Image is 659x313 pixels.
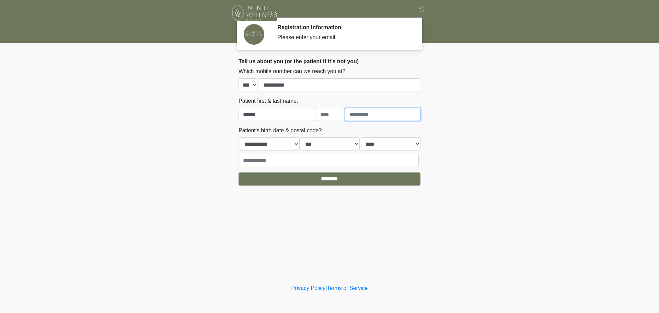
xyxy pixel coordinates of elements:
h2: Registration Information [277,24,410,31]
label: Patient first & last name: [239,97,298,105]
img: Agent Avatar [244,24,264,45]
img: Infinite Wellness Med Spa Logo [232,5,277,21]
a: Privacy Policy [291,285,326,291]
div: Please enter your email [277,33,410,42]
a: Terms of Service [327,285,368,291]
a: | [325,285,327,291]
label: Patient's birth date & postal code? [239,126,322,135]
label: Which mobile number can we reach you at? [239,67,345,76]
h2: Tell us about you (or the patient if it's not you) [239,58,420,65]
